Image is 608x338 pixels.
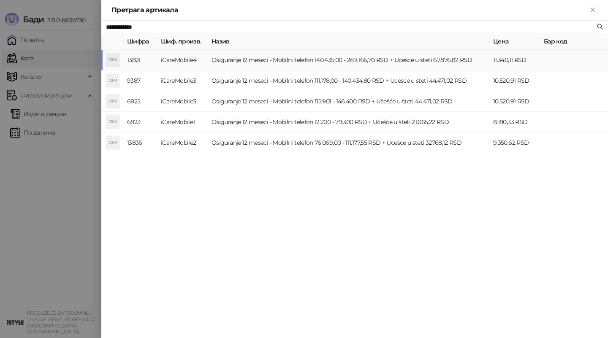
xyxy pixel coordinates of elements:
td: iCareMobile3 [157,91,208,112]
td: Osiguranje 12 meseci - Mobilni telefon 115.901 - 146.400 RSD + Učešće u šteti 44.471,02 RSD [208,91,490,112]
td: 9.350,62 RSD [490,132,540,153]
td: 11.340,11 RSD [490,50,540,70]
div: Претрага артикала [111,5,588,15]
td: Osiguranje 12 meseci - Mobilni telefon 76.069,00 - 111.177,55 RSD + Ucesce u steti 32768,12 RSD [208,132,490,153]
td: iCareMobile3 [157,70,208,91]
div: O1M [106,115,119,129]
td: Osiguranje 12 meseci - Mobilni telefon 12.200 - 79.300 RSD + Učešće u šteti 21.065,22 RSD [208,112,490,132]
th: Назив [208,33,490,50]
td: 10.520,91 RSD [490,91,540,112]
td: 10.520,91 RSD [490,70,540,91]
div: O1M [106,95,119,108]
td: 8.180,33 RSD [490,112,540,132]
th: Бар код [540,33,608,50]
th: Шифра [124,33,157,50]
td: iCareMobile1 [157,112,208,132]
td: 9387 [124,70,157,91]
td: 6825 [124,91,157,112]
td: iCareMobile2 [157,132,208,153]
td: 13836 [124,132,157,153]
button: Close [588,5,598,15]
th: Шиф. произв. [157,33,208,50]
td: Osiguranje 12 meseci - Mobilni telefon 140.435,00 - 269.166,70 RSD + Ucesce u steti 67.876,82 RSD [208,50,490,70]
td: 13821 [124,50,157,70]
th: Цена [490,33,540,50]
div: O1M [106,53,119,67]
td: Osiguranje 12 meseci - Mobilni telefon 111.178,00 - 140.434,80 RSD + Ucesce u steti 44.471,02 RSD [208,70,490,91]
div: O1M [106,136,119,149]
td: iCareMobile4 [157,50,208,70]
div: O1M [106,74,119,87]
td: 6823 [124,112,157,132]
